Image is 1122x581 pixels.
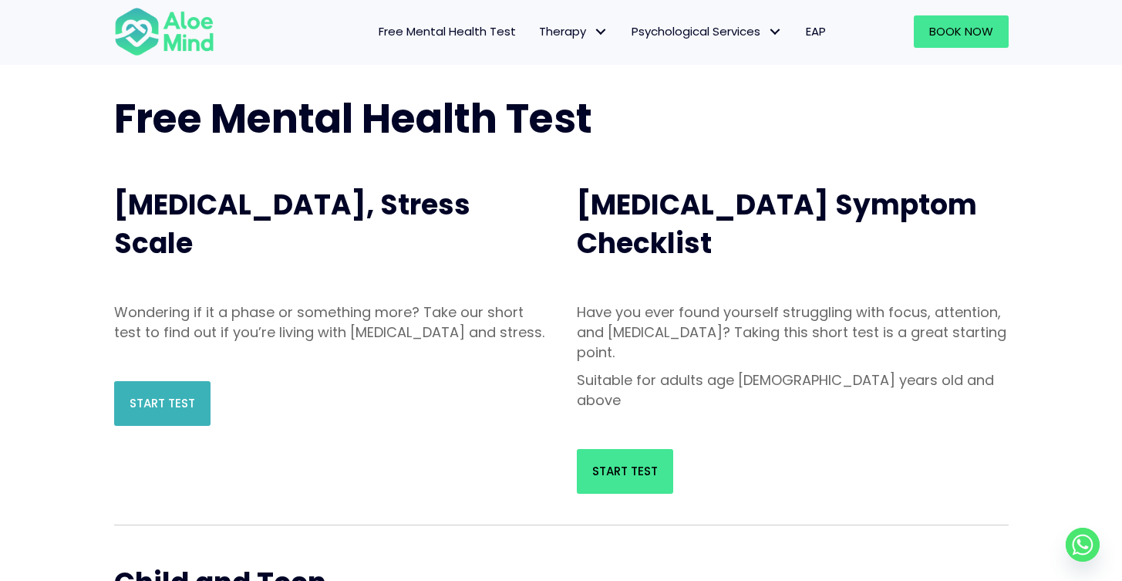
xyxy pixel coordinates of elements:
a: TherapyTherapy: submenu [527,15,620,48]
a: Start Test [577,449,673,494]
span: [MEDICAL_DATA] Symptom Checklist [577,185,977,263]
a: Free Mental Health Test [367,15,527,48]
span: Therapy: submenu [590,21,612,43]
span: Free Mental Health Test [379,23,516,39]
p: Wondering if it a phase or something more? Take our short test to find out if you’re living with ... [114,302,546,343]
span: Free Mental Health Test [114,90,592,147]
img: Aloe mind Logo [114,6,214,57]
span: Psychological Services: submenu [764,21,787,43]
span: Therapy [539,23,608,39]
span: Start Test [130,395,195,411]
nav: Menu [234,15,837,48]
span: [MEDICAL_DATA], Stress Scale [114,185,470,263]
a: Psychological ServicesPsychological Services: submenu [620,15,794,48]
span: Book Now [929,23,993,39]
span: Start Test [592,463,658,479]
a: Whatsapp [1066,528,1100,562]
a: EAP [794,15,837,48]
span: EAP [806,23,826,39]
span: Psychological Services [632,23,783,39]
a: Book Now [914,15,1009,48]
p: Suitable for adults age [DEMOGRAPHIC_DATA] years old and above [577,370,1009,410]
a: Start Test [114,381,211,426]
p: Have you ever found yourself struggling with focus, attention, and [MEDICAL_DATA]? Taking this sh... [577,302,1009,363]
